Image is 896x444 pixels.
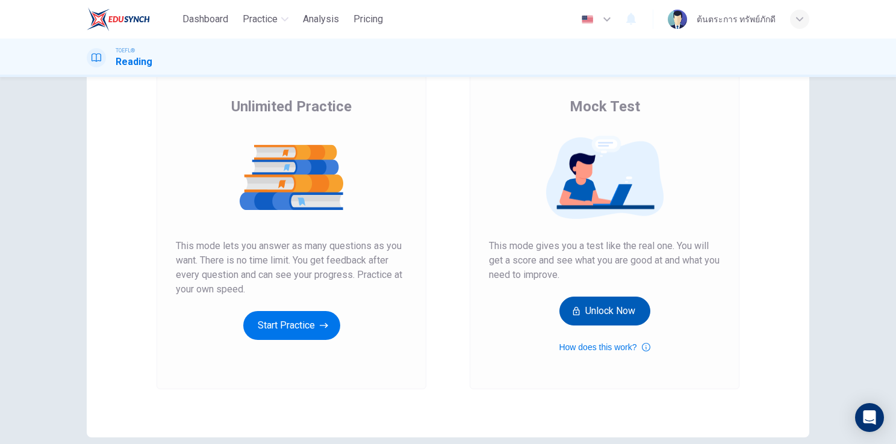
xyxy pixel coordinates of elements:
a: EduSynch logo [87,7,178,31]
div: ต้นตระการ ทรัพย์ภักดี [697,12,776,26]
span: This mode lets you answer as many questions as you want. There is no time limit. You get feedback... [176,239,407,297]
button: Start Practice [243,311,340,340]
button: Analysis [298,8,344,30]
span: Unlimited Practice [231,97,352,116]
button: How does this work? [559,340,650,354]
img: Profile picture [668,10,687,29]
button: Dashboard [178,8,233,30]
button: Pricing [349,8,388,30]
button: Unlock Now [559,297,650,325]
span: This mode gives you a test like the real one. You will get a score and see what you are good at a... [489,239,720,282]
span: Pricing [353,12,383,26]
span: Analysis [303,12,339,26]
span: Mock Test [570,97,640,116]
span: Practice [243,12,278,26]
button: Practice [238,8,293,30]
h1: Reading [116,55,152,69]
img: EduSynch logo [87,7,150,31]
span: TOEFL® [116,46,135,55]
div: Open Intercom Messenger [855,403,884,432]
img: en [580,15,595,24]
span: Dashboard [182,12,228,26]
